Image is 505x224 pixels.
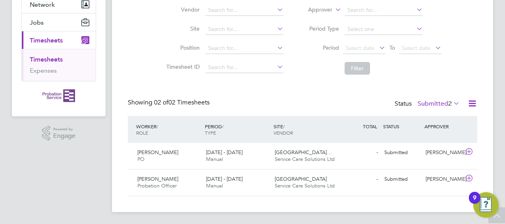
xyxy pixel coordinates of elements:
[387,42,397,53] span: To
[22,49,96,81] div: Timesheets
[381,173,422,186] div: Submitted
[205,43,283,54] input: Search for...
[272,119,340,140] div: SITE
[303,25,339,32] label: Period Type
[418,100,460,108] label: Submitted
[30,67,57,74] a: Expenses
[345,5,423,16] input: Search for...
[340,173,381,186] div: -
[154,98,168,106] span: 02 of
[275,176,327,182] span: [GEOGRAPHIC_DATA]
[448,100,452,108] span: 2
[137,182,177,189] span: Probation Officer
[206,149,243,156] span: [DATE] - [DATE]
[42,126,76,141] a: Powered byEngage
[137,156,145,162] span: PO
[21,89,96,102] a: Go to home page
[134,119,203,140] div: WORKER
[137,176,178,182] span: [PERSON_NAME]
[42,89,75,102] img: probationservice-logo-retina.png
[275,182,335,189] span: Service Care Solutions Ltd
[422,173,464,186] div: [PERSON_NAME]
[274,129,293,136] span: VENDOR
[136,129,148,136] span: ROLE
[128,98,211,107] div: Showing
[206,182,223,189] span: Manual
[164,63,200,70] label: Timesheet ID
[205,62,283,73] input: Search for...
[346,44,374,52] span: Select date
[205,129,216,136] span: TYPE
[345,24,423,35] input: Select one
[275,149,332,156] span: [GEOGRAPHIC_DATA]…
[297,6,332,14] label: Approver
[22,31,96,49] button: Timesheets
[206,156,223,162] span: Manual
[30,19,44,26] span: Jobs
[30,1,55,8] span: Network
[137,149,178,156] span: [PERSON_NAME]
[164,25,200,32] label: Site
[303,44,339,51] label: Period
[422,146,464,159] div: [PERSON_NAME]
[363,123,377,129] span: TOTAL
[53,133,75,139] span: Engage
[22,14,96,31] button: Jobs
[381,119,422,133] div: STATUS
[402,44,430,52] span: Select date
[30,37,63,44] span: Timesheets
[53,126,75,133] span: Powered by
[395,98,461,110] div: Status
[381,146,422,159] div: Submitted
[164,44,200,51] label: Position
[205,24,283,35] input: Search for...
[203,119,272,140] div: PERIOD
[422,119,464,133] div: APPROVER
[156,123,158,129] span: /
[473,192,499,218] button: Open Resource Center, 9 new notifications
[275,156,335,162] span: Service Care Solutions Ltd
[473,198,476,208] div: 9
[345,62,370,75] button: Filter
[222,123,224,129] span: /
[164,6,200,13] label: Vendor
[30,56,63,63] a: Timesheets
[154,98,210,106] span: 02 Timesheets
[283,123,285,129] span: /
[340,146,381,159] div: -
[206,176,243,182] span: [DATE] - [DATE]
[205,5,283,16] input: Search for...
